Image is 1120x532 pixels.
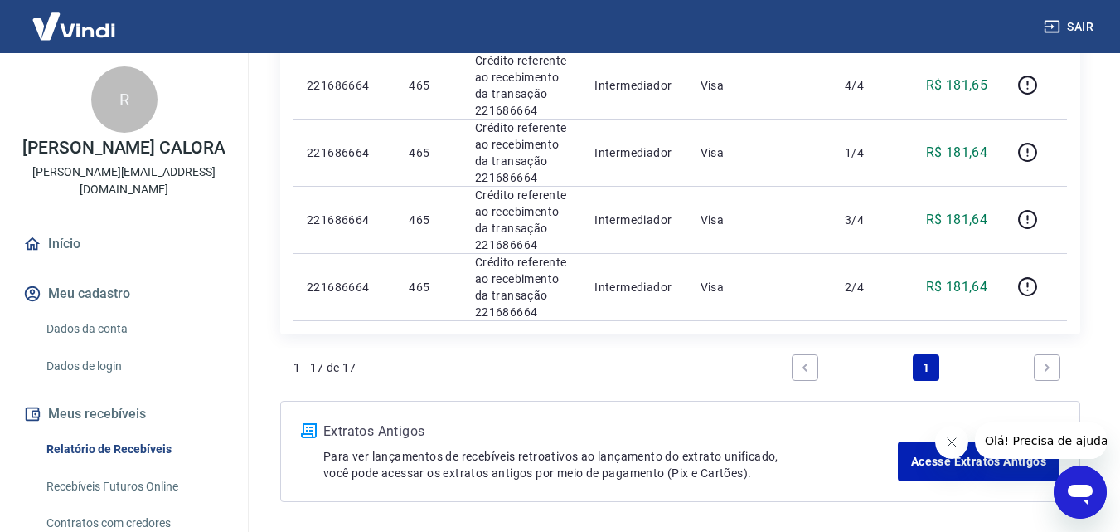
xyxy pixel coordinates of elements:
p: [PERSON_NAME] CALORA [22,139,225,157]
iframe: Botão para abrir a janela de mensagens [1054,466,1107,519]
p: Crédito referente ao recebimento da transação 221686664 [475,120,568,186]
p: Crédito referente ao recebimento da transação 221686664 [475,187,568,253]
p: 465 [409,77,448,94]
a: Início [20,226,228,262]
p: 1 - 17 de 17 [293,359,356,376]
p: 2/4 [845,279,894,295]
p: 221686664 [307,77,382,94]
p: Extratos Antigos [323,422,898,442]
p: 465 [409,144,448,161]
p: 465 [409,212,448,228]
p: Visa [701,77,818,94]
p: Visa [701,212,818,228]
p: Intermediador [594,212,673,228]
p: 465 [409,279,448,295]
p: 3/4 [845,212,894,228]
button: Sair [1040,12,1100,42]
p: Crédito referente ao recebimento da transação 221686664 [475,52,568,119]
p: 1/4 [845,144,894,161]
p: Intermediador [594,144,673,161]
p: R$ 181,65 [926,76,988,95]
p: 4/4 [845,77,894,94]
p: Visa [701,144,818,161]
button: Meu cadastro [20,276,228,312]
a: Next page [1034,354,1060,381]
p: Para ver lançamentos de recebíveis retroativos ao lançamento do extrato unificado, você pode aces... [323,448,898,481]
p: 221686664 [307,212,382,228]
p: 221686664 [307,144,382,161]
p: R$ 181,64 [926,277,988,297]
img: ícone [301,423,317,438]
p: [PERSON_NAME][EMAIL_ADDRESS][DOMAIN_NAME] [13,164,235,198]
a: Dados da conta [40,312,228,346]
p: R$ 181,64 [926,210,988,230]
img: Vindi [20,1,128,51]
p: Visa [701,279,818,295]
p: Intermediador [594,77,673,94]
a: Recebíveis Futuros Online [40,470,228,504]
p: 221686664 [307,279,382,295]
p: Intermediador [594,279,673,295]
p: Crédito referente ao recebimento da transação 221686664 [475,254,568,320]
a: Acesse Extratos Antigos [898,442,1059,481]
div: R [91,66,158,133]
span: Olá! Precisa de ajuda? [10,12,139,25]
ul: Pagination [785,348,1067,388]
p: R$ 181,64 [926,143,988,163]
a: Dados de login [40,349,228,383]
iframe: Mensagem da empresa [975,422,1107,459]
a: Relatório de Recebíveis [40,432,228,466]
iframe: Fechar mensagem [935,426,968,459]
a: Page 1 is your current page [913,354,939,381]
a: Previous page [792,354,818,381]
button: Meus recebíveis [20,396,228,432]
